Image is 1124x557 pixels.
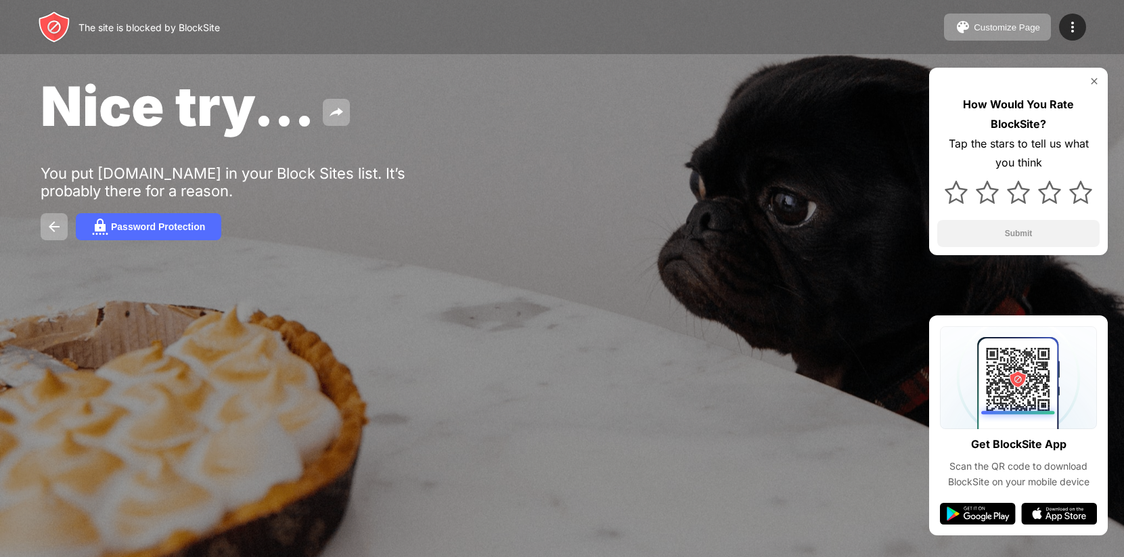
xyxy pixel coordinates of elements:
img: back.svg [46,219,62,235]
div: Tap the stars to tell us what you think [937,134,1100,173]
img: share.svg [328,104,344,120]
div: Scan the QR code to download BlockSite on your mobile device [940,459,1097,489]
img: star.svg [1007,181,1030,204]
img: star.svg [1038,181,1061,204]
button: Submit [937,220,1100,247]
img: menu-icon.svg [1064,19,1081,35]
div: The site is blocked by BlockSite [78,22,220,33]
span: Nice try... [41,73,315,139]
img: password.svg [92,219,108,235]
div: How Would You Rate BlockSite? [937,95,1100,134]
img: star.svg [976,181,999,204]
img: google-play.svg [940,503,1016,525]
button: Customize Page [944,14,1051,41]
div: You put [DOMAIN_NAME] in your Block Sites list. It’s probably there for a reason. [41,164,459,200]
div: Get BlockSite App [971,435,1066,454]
img: star.svg [945,181,968,204]
img: qrcode.svg [940,326,1097,429]
img: rate-us-close.svg [1089,76,1100,87]
div: Customize Page [974,22,1040,32]
button: Password Protection [76,213,221,240]
img: app-store.svg [1021,503,1097,525]
img: star.svg [1069,181,1092,204]
img: pallet.svg [955,19,971,35]
img: header-logo.svg [38,11,70,43]
div: Password Protection [111,221,205,232]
